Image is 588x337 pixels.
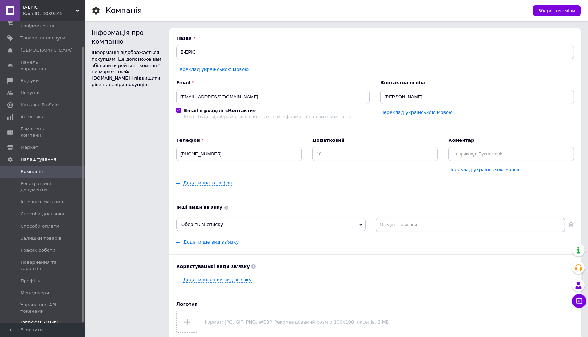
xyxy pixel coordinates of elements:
a: Додати власний вид зв'язку [183,277,252,283]
b: Email [176,80,370,86]
b: Телефон [176,137,302,143]
span: Панель управління [20,59,65,72]
h1: Компанія [106,6,142,15]
span: Повернення та гарантія [20,259,65,272]
a: Переклад українською мовою [380,110,453,115]
div: Інформація відображається покупцям. Це допоможе вам збільшити рейтинг компанії на маркетплейсі [D... [92,49,162,88]
div: Ваш ID: 4089345 [23,11,85,17]
span: Способи доставки [20,211,65,217]
input: +38 096 0000000 [176,147,302,161]
span: Аналітика [20,114,45,120]
span: Товари та послуги [20,35,65,41]
b: Контактна особа [380,80,574,86]
div: Інформація про компанію [92,28,162,46]
span: Оберіть зі списку [181,222,223,227]
p: Формат: JPG, GIF, PNG, WEBP. Рекомендований розмір 100х100 пікселів, 2 МБ. [203,319,574,325]
span: Налаштування [20,156,56,163]
a: Додати ще вид зв'язку [183,239,239,245]
a: Додати ще телефон [183,180,232,186]
span: B-EPIC [23,4,76,11]
b: Коментар [448,137,574,143]
input: Електронна адреса [176,90,370,104]
input: ПІБ [380,90,574,104]
input: Введіть значення [376,218,565,232]
span: Покупці [20,90,39,96]
span: Замовлення та повідомлення [20,17,65,29]
span: Каталог ProSale [20,102,59,108]
input: Назва вашої компанії [176,45,574,59]
b: Користувацькі види зв'язку [176,263,574,270]
a: Переклад українською мовою [176,67,249,72]
span: [DEMOGRAPHIC_DATA] [20,47,73,54]
span: Гаманець компанії [20,126,65,139]
span: Графік роботи [20,247,55,253]
span: Реєстраційні документи [20,180,65,193]
b: Email в розділі «Контакти» [184,108,256,113]
span: Управління API-токенами [20,302,65,314]
span: Маркет [20,144,38,151]
b: Додатковий [312,137,438,143]
div: Email буде відображатись в контактній інформації на сайті компанії. [184,114,351,119]
button: Чат з покупцем [572,294,586,308]
span: Інтернет-магазин [20,199,63,205]
span: Менеджери [20,290,49,296]
input: 10 [312,147,438,161]
input: Наприклад: Бухгалтерія [448,147,574,161]
span: Профіль [20,278,41,284]
a: Переклад українською мовою [448,167,521,172]
b: Інші види зв'язку [176,204,574,210]
span: Способи оплати [20,223,59,229]
span: Зберегти зміни [538,8,575,13]
b: Назва [176,35,574,42]
b: Логотип [176,301,574,307]
button: Зберегти зміни [533,5,581,16]
span: Відгуки [20,78,39,84]
span: Компанія [20,168,43,175]
span: Залишки товарів [20,235,61,241]
body: Редактор, D0334BA5-0B14-4C00-AF9C-5C2ECCD26004 [7,7,390,14]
